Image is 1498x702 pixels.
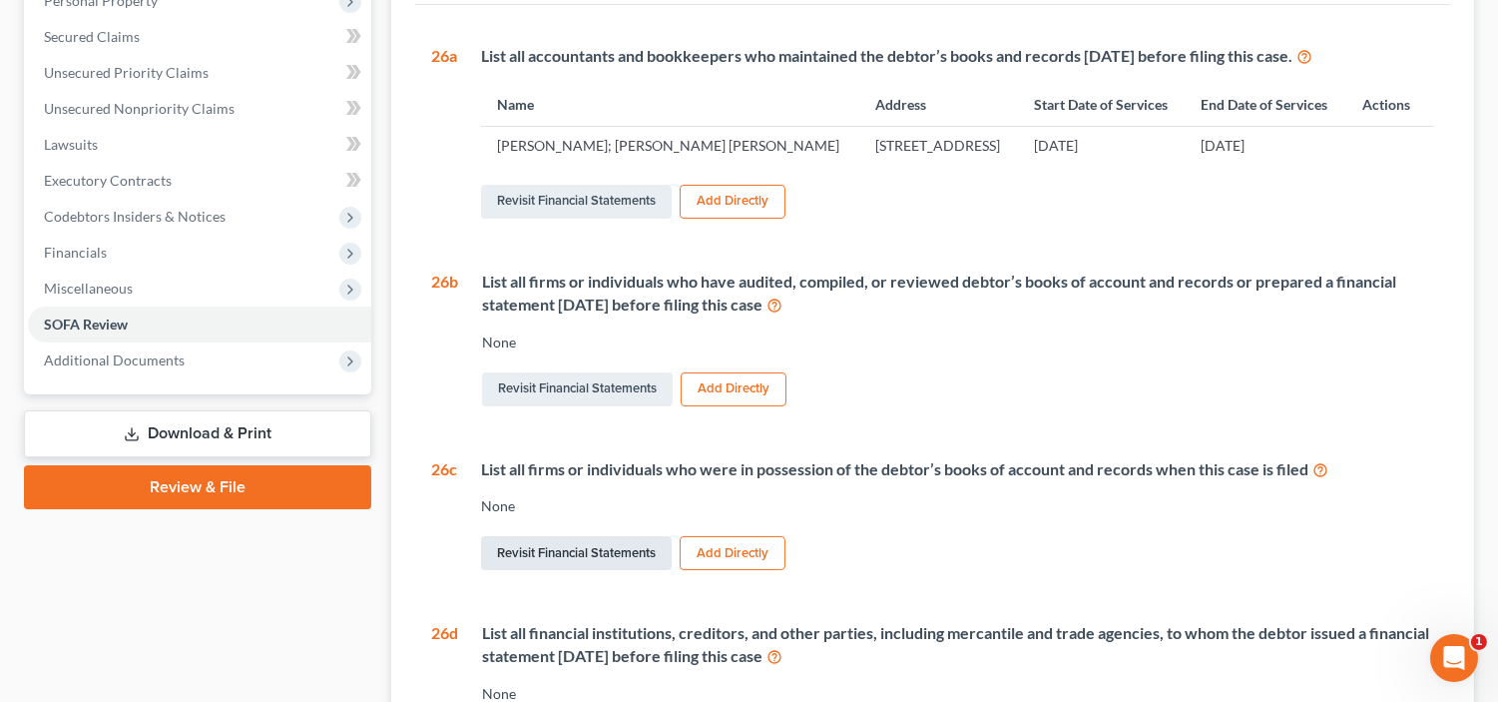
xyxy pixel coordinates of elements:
[1018,84,1186,127] th: Start Date of Services
[1185,127,1345,165] td: [DATE]
[680,536,785,570] button: Add Directly
[1018,127,1186,165] td: [DATE]
[28,163,371,199] a: Executory Contracts
[28,91,371,127] a: Unsecured Nonpriority Claims
[44,64,209,81] span: Unsecured Priority Claims
[1471,634,1487,650] span: 1
[431,45,457,223] div: 26a
[481,45,1434,68] div: List all accountants and bookkeepers who maintained the debtor’s books and records [DATE] before ...
[481,84,859,127] th: Name
[481,185,672,219] a: Revisit Financial Statements
[431,458,457,575] div: 26c
[28,55,371,91] a: Unsecured Priority Claims
[481,496,1434,516] div: None
[44,351,185,368] span: Additional Documents
[859,127,1018,165] td: [STREET_ADDRESS]
[431,271,458,410] div: 26b
[44,100,235,117] span: Unsecured Nonpriority Claims
[28,19,371,55] a: Secured Claims
[481,536,672,570] a: Revisit Financial Statements
[24,410,371,457] a: Download & Print
[482,333,1434,352] div: None
[481,458,1434,481] div: List all firms or individuals who were in possession of the debtor’s books of account and records...
[482,271,1434,317] div: List all firms or individuals who have audited, compiled, or reviewed debtor’s books of account a...
[1185,84,1345,127] th: End Date of Services
[44,280,133,297] span: Miscellaneous
[44,208,226,225] span: Codebtors Insiders & Notices
[28,127,371,163] a: Lawsuits
[28,307,371,343] a: SOFA Review
[24,465,371,509] a: Review & File
[1345,84,1434,127] th: Actions
[481,127,859,165] td: [PERSON_NAME]; [PERSON_NAME] [PERSON_NAME]
[859,84,1018,127] th: Address
[482,622,1434,668] div: List all financial institutions, creditors, and other parties, including mercantile and trade age...
[680,185,785,219] button: Add Directly
[44,244,107,261] span: Financials
[1430,634,1478,682] iframe: Intercom live chat
[44,172,172,189] span: Executory Contracts
[44,136,98,153] span: Lawsuits
[681,372,786,406] button: Add Directly
[482,372,673,406] a: Revisit Financial Statements
[44,316,128,333] span: SOFA Review
[44,28,140,45] span: Secured Claims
